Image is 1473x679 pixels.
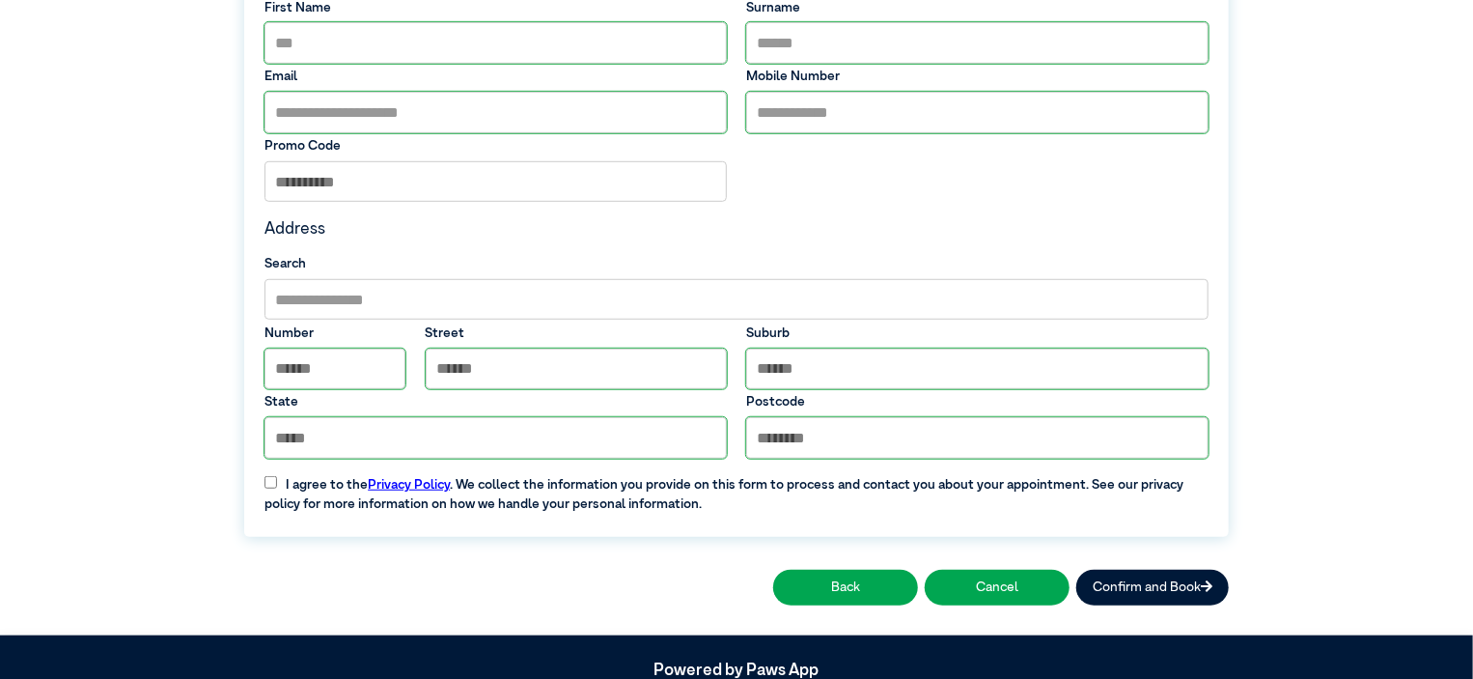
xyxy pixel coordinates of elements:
[264,324,405,343] label: Number
[264,220,1209,240] h4: Address
[264,476,277,489] input: I agree to thePrivacy Policy. We collect the information you provide on this form to process and ...
[264,392,727,411] label: State
[264,279,1209,321] input: Search by Suburb
[264,136,727,156] label: Promo Code
[255,462,1218,514] label: I agree to the . We collect the information you provide on this form to process and contact you a...
[426,324,727,343] label: Street
[264,254,1209,273] label: Search
[773,570,918,606] button: Back
[264,67,727,86] label: Email
[746,392,1209,411] label: Postcode
[368,478,450,492] a: Privacy Policy
[925,570,1070,606] button: Cancel
[746,67,1209,86] label: Mobile Number
[1076,570,1229,606] button: Confirm and Book
[746,324,1209,343] label: Suburb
